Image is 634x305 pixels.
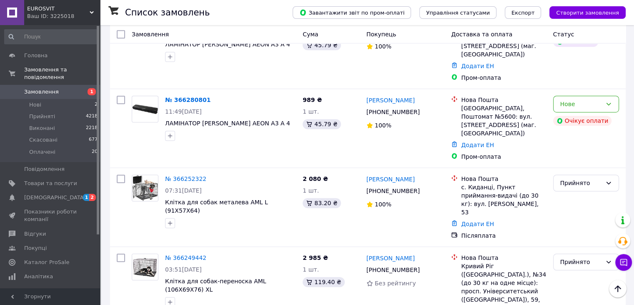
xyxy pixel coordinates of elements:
span: Головна [24,52,48,59]
div: Нове [560,99,602,109]
span: 1 шт. [303,108,319,115]
div: 83.20 ₴ [303,198,341,208]
a: Фото товару [132,254,158,280]
img: Фото товару [132,254,158,280]
button: Створити замовлення [549,6,626,19]
span: Експорт [511,10,535,16]
span: Каталог ProSale [24,259,69,266]
div: Нова Пошта [461,96,546,104]
span: 2 985 ₴ [303,254,328,261]
span: Виконані [29,125,55,132]
a: [PERSON_NAME] [366,175,415,183]
div: Пром-оплата [461,152,546,161]
a: [PERSON_NAME] [366,254,415,262]
span: 677 [89,136,98,144]
span: Управління сайтом [24,287,77,302]
span: 03:51[DATE] [165,266,202,273]
span: Прийняті [29,113,55,120]
input: Пошук [4,29,98,44]
span: 1 [88,88,96,95]
span: Відгуки [24,230,46,238]
span: Покупці [24,244,47,252]
span: Товари та послуги [24,180,77,187]
span: 4218 [86,113,98,120]
span: 07:31[DATE] [165,187,202,194]
span: Доставка та оплата [451,31,512,38]
img: Фото товару [132,104,158,114]
span: [DEMOGRAPHIC_DATA] [24,194,86,201]
span: Аналітика [24,273,53,280]
span: Статус [553,31,574,38]
div: Нова Пошта [461,175,546,183]
a: Додати ЕН [461,221,494,227]
span: Нові [29,101,41,109]
button: Чат з покупцем [615,254,632,271]
div: Прийнято [560,257,602,267]
span: Завантажити звіт по пром-оплаті [299,9,404,16]
span: 20 [92,148,98,156]
button: Управління статусами [419,6,496,19]
span: Cума [303,31,318,38]
span: 100% [375,201,391,208]
span: 1 [83,194,90,201]
span: Без рейтингу [375,280,416,287]
span: Показники роботи компанії [24,208,77,223]
span: Створити замовлення [556,10,619,16]
span: Скасовані [29,136,58,144]
div: [GEOGRAPHIC_DATA], Поштомат №5600: вул. [STREET_ADDRESS] (маг. [GEOGRAPHIC_DATA]) [461,104,546,137]
a: [PERSON_NAME] [366,96,415,104]
span: 1 шт. [303,187,319,194]
div: Пром-оплата [461,74,546,82]
div: Очікує оплати [553,116,612,126]
div: [PHONE_NUMBER] [365,264,421,276]
div: 45.79 ₴ [303,119,341,129]
a: Додати ЕН [461,142,494,148]
a: Фото товару [132,96,158,122]
span: 1 шт. [303,266,319,273]
span: 100% [375,122,391,129]
span: Повідомлення [24,165,65,173]
a: ЛАМІНАТОР [PERSON_NAME] AEON A3 A 4 [165,41,290,48]
h1: Список замовлень [125,8,210,18]
span: 2218 [86,125,98,132]
div: Нова Пошта [461,254,546,262]
span: 100% [375,43,391,50]
a: № 366249442 [165,254,206,261]
a: Створити замовлення [541,9,626,15]
a: Клітка для собак металева AML L (91Х57Х64) [165,199,268,214]
span: 2 080 ₴ [303,175,328,182]
div: 45.79 ₴ [303,40,341,50]
a: № 366252322 [165,175,206,182]
span: Управління статусами [426,10,490,16]
span: 2 [95,101,98,109]
button: Наверх [609,280,626,297]
a: Фото товару [132,175,158,201]
span: 11:49[DATE] [165,108,202,115]
span: Замовлення [24,88,59,96]
span: Оплачені [29,148,55,156]
span: Замовлення та повідомлення [24,66,100,81]
span: 989 ₴ [303,97,322,103]
div: [PHONE_NUMBER] [365,106,421,118]
span: 2 [89,194,96,201]
div: с. Киданці, Пункт приймання-видачі (до 30 кг): вул. [PERSON_NAME], 53 [461,183,546,216]
button: Експорт [505,6,541,19]
div: Ваш ID: 3225018 [27,13,100,20]
button: Завантажити звіт по пром-оплаті [293,6,411,19]
a: Клітка для собак-переноска AML (106X69X76) XL [165,278,266,293]
a: Додати ЕН [461,63,494,69]
div: 119.40 ₴ [303,277,344,287]
div: Прийнято [560,178,602,188]
div: Післяплата [461,231,546,240]
img: Фото товару [132,175,158,201]
div: [PHONE_NUMBER] [365,185,421,197]
a: ЛАМІНАТОР [PERSON_NAME] AEON A3 A 4 [165,120,290,127]
span: Замовлення [132,31,169,38]
span: EUROSVIT [27,5,90,13]
a: № 366280801 [165,97,210,103]
span: Покупець [366,31,396,38]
